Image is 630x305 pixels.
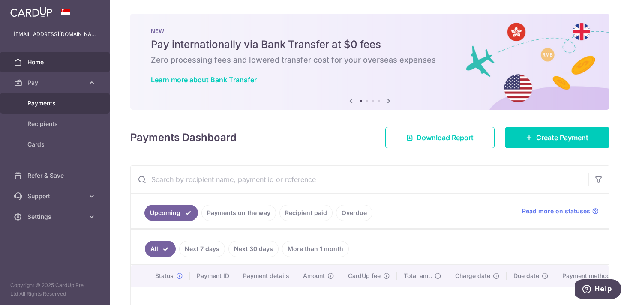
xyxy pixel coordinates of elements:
span: Payments [27,99,84,108]
a: Payments on the way [201,205,276,221]
th: Payment ID [190,265,236,287]
a: Create Payment [505,127,609,148]
span: Status [155,272,174,280]
a: More than 1 month [282,241,349,257]
span: Support [27,192,84,200]
a: Next 7 days [179,241,225,257]
th: Payment details [236,265,296,287]
th: Payment method [555,265,621,287]
iframe: Opens a widget where you can find more information [575,279,621,301]
span: Read more on statuses [522,207,590,215]
a: Recipient paid [279,205,333,221]
span: Create Payment [536,132,588,143]
a: Download Report [385,127,495,148]
p: [EMAIL_ADDRESS][DOMAIN_NAME] [14,30,96,39]
span: Pay [27,78,84,87]
span: Recipients [27,120,84,128]
span: Total amt. [404,272,432,280]
a: All [145,241,176,257]
h4: Payments Dashboard [130,130,237,145]
span: Settings [27,212,84,221]
span: CardUp fee [348,272,381,280]
span: Amount [303,272,325,280]
a: Next 30 days [228,241,279,257]
a: Overdue [336,205,372,221]
span: Download Report [417,132,474,143]
span: Home [27,58,84,66]
a: Learn more about Bank Transfer [151,75,257,84]
span: Refer & Save [27,171,84,180]
input: Search by recipient name, payment id or reference [131,166,588,193]
span: Charge date [455,272,490,280]
h6: Zero processing fees and lowered transfer cost for your overseas expenses [151,55,589,65]
p: NEW [151,27,589,34]
a: Read more on statuses [522,207,599,215]
img: CardUp [10,7,52,17]
a: Upcoming [144,205,198,221]
h5: Pay internationally via Bank Transfer at $0 fees [151,38,589,51]
img: Bank transfer banner [130,14,609,110]
span: Due date [513,272,539,280]
span: Cards [27,140,84,149]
